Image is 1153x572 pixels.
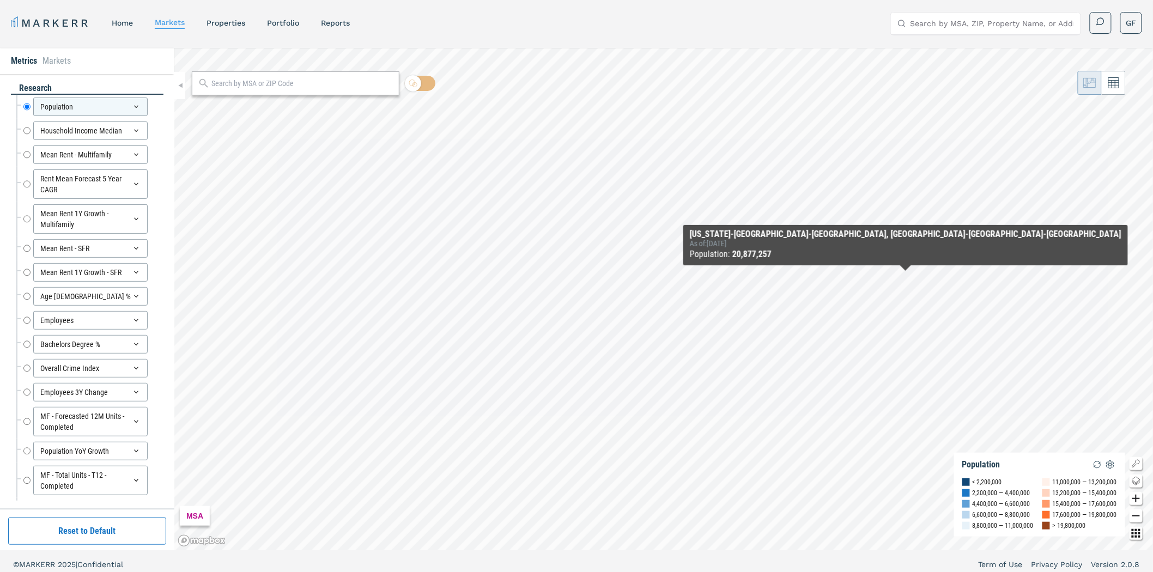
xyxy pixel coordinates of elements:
[11,15,90,31] a: MARKERR
[43,54,71,68] li: Markets
[33,239,148,258] div: Mean Rent - SFR
[321,19,350,27] a: reports
[211,78,393,89] input: Search by MSA or ZIP Code
[33,442,148,460] div: Population YoY Growth
[1126,17,1137,28] span: GF
[33,121,148,140] div: Household Income Median
[1053,520,1086,531] div: > 19,800,000
[1053,477,1117,488] div: 11,000,000 — 13,200,000
[155,18,185,27] a: markets
[1130,492,1143,505] button: Zoom in map button
[112,19,133,27] a: home
[690,229,1121,239] div: [US_STATE]-[GEOGRAPHIC_DATA]-[GEOGRAPHIC_DATA], [GEOGRAPHIC_DATA]-[GEOGRAPHIC_DATA]-[GEOGRAPHIC_D...
[1053,498,1117,509] div: 15,400,000 — 17,600,000
[267,19,299,27] a: Portfolio
[690,239,1121,248] div: As of : [DATE]
[19,560,58,569] span: MARKERR
[58,560,77,569] span: 2025 |
[180,506,210,526] div: MSA
[690,248,1121,261] div: Population :
[33,169,148,199] div: Rent Mean Forecast 5 Year CAGR
[13,560,19,569] span: ©
[33,335,148,354] div: Bachelors Degree %
[1130,527,1143,540] button: Other options map button
[1104,458,1117,471] img: Settings
[1120,12,1142,34] button: GF
[979,559,1023,570] a: Term of Use
[11,82,163,95] div: research
[973,488,1030,498] div: 2,200,000 — 4,400,000
[33,204,148,234] div: Mean Rent 1Y Growth - Multifamily
[1130,474,1143,488] button: Change style map button
[973,498,1030,509] div: 4,400,000 — 6,600,000
[973,520,1034,531] div: 8,800,000 — 11,000,000
[1091,458,1104,471] img: Reload Legend
[1031,559,1083,570] a: Privacy Policy
[178,534,226,547] a: Mapbox logo
[33,287,148,306] div: Age [DEMOGRAPHIC_DATA] %
[1130,509,1143,522] button: Zoom out map button
[207,19,245,27] a: properties
[962,459,1000,470] div: Population
[33,311,148,330] div: Employees
[911,13,1074,34] input: Search by MSA, ZIP, Property Name, or Address
[1053,488,1117,498] div: 13,200,000 — 15,400,000
[33,383,148,401] div: Employees 3Y Change
[690,229,1121,261] div: Map Tooltip Content
[11,54,37,68] li: Metrics
[33,407,148,436] div: MF - Forecasted 12M Units - Completed
[732,249,772,259] b: 20,877,257
[77,560,123,569] span: Confidential
[1091,559,1140,570] a: Version 2.0.8
[1053,509,1117,520] div: 17,600,000 — 19,800,000
[33,263,148,282] div: Mean Rent 1Y Growth - SFR
[33,145,148,164] div: Mean Rent - Multifamily
[33,359,148,378] div: Overall Crime Index
[1130,457,1143,470] button: Show/Hide Legend Map Button
[8,518,166,545] button: Reset to Default
[973,509,1030,520] div: 6,600,000 — 8,800,000
[33,98,148,116] div: Population
[973,477,1002,488] div: < 2,200,000
[33,466,148,495] div: MF - Total Units - T12 - Completed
